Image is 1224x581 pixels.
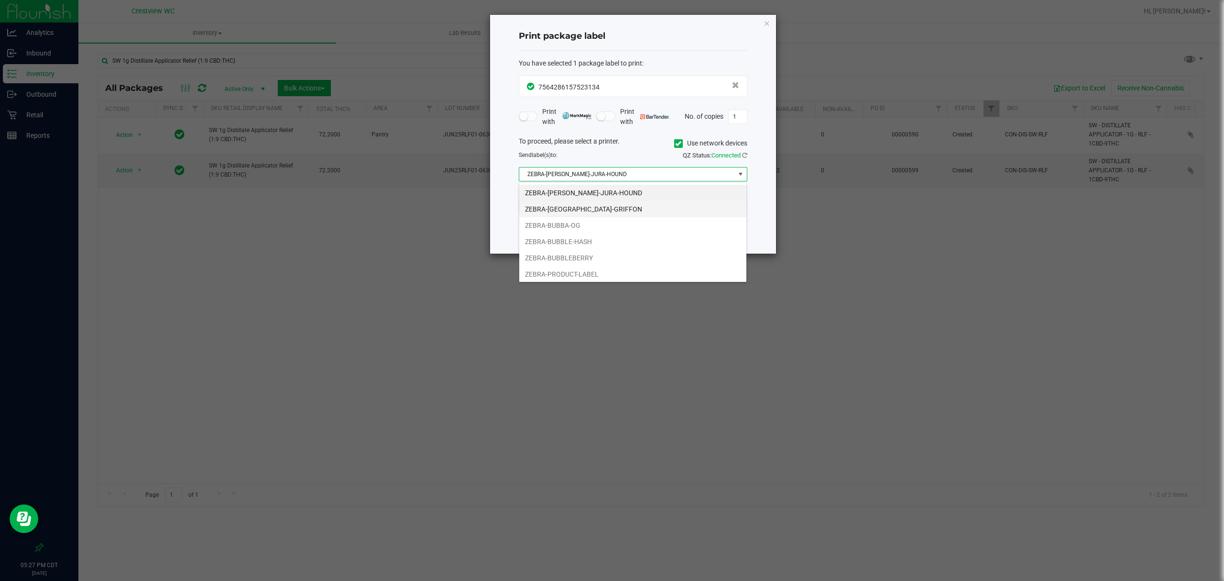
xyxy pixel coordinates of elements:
[519,250,746,266] li: ZEBRA-BUBBLEBERRY
[674,138,747,148] label: Use network devices
[519,59,642,67] span: You have selected 1 package label to print
[512,136,754,151] div: To proceed, please select a printer.
[512,189,754,199] div: Select a label template.
[538,83,600,91] span: 7564286157523134
[542,107,591,127] span: Print with
[527,81,536,91] span: In Sync
[519,201,746,217] li: ZEBRA-[GEOGRAPHIC_DATA]-GRIFFON
[519,217,746,234] li: ZEBRA-BUBBA-OG
[683,152,747,159] span: QZ Status:
[519,30,747,43] h4: Print package label
[519,152,557,158] span: Send to:
[711,152,741,159] span: Connected
[562,112,591,119] img: mark_magic_cybra.png
[10,504,38,533] iframe: Resource center
[519,234,746,250] li: ZEBRA-BUBBLE-HASH
[519,266,746,282] li: ZEBRA-PRODUCT-LABEL
[640,114,669,119] img: bartender.png
[620,107,669,127] span: Print with
[685,112,723,120] span: No. of copies
[519,185,746,201] li: ZEBRA-[PERSON_NAME]-JURA-HOUND
[519,168,735,181] span: ZEBRA-[PERSON_NAME]-JURA-HOUND
[519,58,747,68] div: :
[532,152,551,158] span: label(s)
